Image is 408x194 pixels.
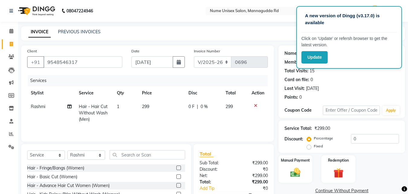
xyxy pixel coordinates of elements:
[27,182,110,189] div: Hair - Advance Hair Cut Women (Women)
[188,104,194,110] span: 0 F
[284,59,399,65] div: No Active Membership
[117,104,119,109] span: 1
[113,86,138,100] th: Qty
[284,50,298,57] div: Name:
[310,68,314,74] div: 15
[323,106,380,115] input: Enter Offer / Coupon Code
[287,167,304,178] img: _cash.svg
[248,86,268,100] th: Action
[58,29,101,35] a: PREVIOUS INVOICES
[138,86,185,100] th: Price
[75,86,113,100] th: Service
[280,188,404,194] a: Continue Without Payment
[110,150,185,159] input: Search or Scan
[142,104,149,109] span: 299
[66,2,93,19] b: 08047224946
[28,75,272,86] div: Services
[27,86,75,100] th: Stylist
[43,56,122,68] input: Search by Name/Mobile/Email/Code
[195,179,234,185] div: Total:
[197,104,198,110] span: |
[314,143,323,149] label: Fixed
[27,174,77,180] div: Hair - Basic Cut (Women)
[301,35,397,48] p: Click on ‘Update’ or refersh browser to get the latest version.
[200,151,214,157] span: Total
[226,104,233,109] span: 299
[195,173,234,179] div: Net:
[328,158,349,163] label: Redemption
[314,125,330,132] div: ₹299.00
[284,125,312,132] div: Service Total:
[284,136,303,142] div: Discount:
[284,94,298,100] div: Points:
[234,160,272,166] div: ₹299.00
[310,77,313,83] div: 0
[284,85,305,92] div: Last Visit:
[195,166,234,173] div: Discount:
[195,185,240,192] a: Add Tip
[201,104,208,110] span: 0 %
[299,94,302,100] div: 0
[284,68,308,74] div: Total Visits:
[284,59,311,65] div: Membership:
[284,107,323,113] div: Coupon Code
[185,86,222,100] th: Disc
[222,86,248,100] th: Total
[131,48,140,54] label: Date
[330,167,347,179] img: _gift.svg
[79,104,108,122] span: Hair - Hair Cut Without Wash (Men)
[284,77,309,83] div: Card on file:
[27,165,84,171] div: Hair - Fringe/Bangs (Women)
[234,166,272,173] div: ₹0
[234,179,272,185] div: ₹299.00
[281,158,310,163] label: Manual Payment
[31,104,45,109] span: Rashmi
[15,2,57,19] img: logo
[305,12,393,26] p: A new version of Dingg (v3.17.0) is available
[240,185,273,192] div: ₹0
[314,136,333,141] label: Percentage
[194,48,220,54] label: Invoice Number
[382,106,400,115] button: Apply
[27,48,37,54] label: Client
[234,173,272,179] div: ₹299.00
[28,27,51,38] a: INVOICE
[370,5,380,16] img: Admin
[27,56,44,68] button: +91
[195,160,234,166] div: Sub Total:
[306,85,319,92] div: [DATE]
[301,51,328,64] button: Update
